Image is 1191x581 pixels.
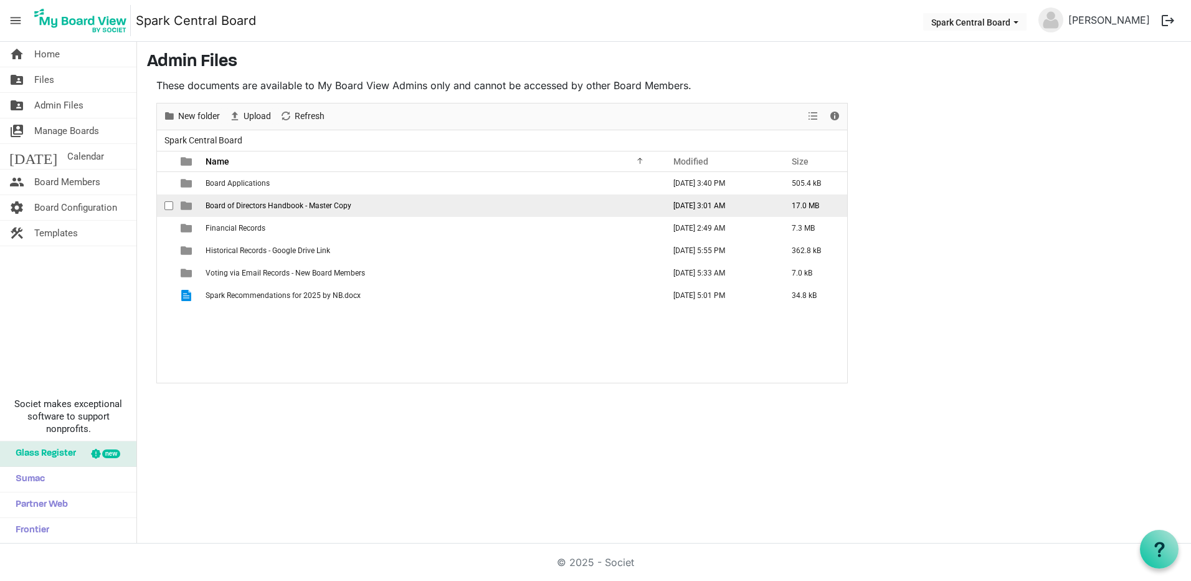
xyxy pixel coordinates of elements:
[202,284,660,307] td: Spark Recommendations for 2025 by NB.docx is template cell column header Name
[9,118,24,143] span: switch_account
[660,172,779,194] td: January 28, 2025 3:40 PM column header Modified
[824,103,845,130] div: Details
[173,262,202,284] td: is template cell column header type
[206,224,265,233] span: Financial Records
[67,144,104,169] span: Calendar
[660,239,779,262] td: January 05, 2025 5:55 PM column header Modified
[923,13,1027,31] button: Spark Central Board dropdownbutton
[805,108,820,124] button: View dropdownbutton
[224,103,275,130] div: Upload
[293,108,326,124] span: Refresh
[34,67,54,92] span: Files
[9,467,45,492] span: Sumac
[275,103,329,130] div: Refresh
[161,108,222,124] button: New folder
[173,172,202,194] td: is template cell column header type
[147,52,1181,73] h3: Admin Files
[9,93,24,118] span: folder_shared
[803,103,824,130] div: View
[162,133,245,148] span: Spark Central Board
[779,194,847,217] td: 17.0 MB is template cell column header Size
[779,284,847,307] td: 34.8 kB is template cell column header Size
[173,194,202,217] td: is template cell column header type
[202,239,660,262] td: Historical Records - Google Drive Link is template cell column header Name
[779,217,847,239] td: 7.3 MB is template cell column header Size
[4,9,27,32] span: menu
[34,42,60,67] span: Home
[202,217,660,239] td: Financial Records is template cell column header Name
[660,284,779,307] td: January 26, 2025 5:01 PM column header Modified
[202,194,660,217] td: Board of Directors Handbook - Master Copy is template cell column header Name
[1155,7,1181,34] button: logout
[792,156,809,166] span: Size
[779,262,847,284] td: 7.0 kB is template cell column header Size
[173,217,202,239] td: is template cell column header type
[159,103,224,130] div: New folder
[9,144,57,169] span: [DATE]
[206,201,351,210] span: Board of Directors Handbook - Master Copy
[9,221,24,246] span: construction
[34,118,99,143] span: Manage Boards
[34,195,117,220] span: Board Configuration
[827,108,843,124] button: Details
[278,108,327,124] button: Refresh
[156,78,848,93] p: These documents are available to My Board View Admins only and cannot be accessed by other Board ...
[173,284,202,307] td: is template cell column header type
[779,172,847,194] td: 505.4 kB is template cell column header Size
[202,262,660,284] td: Voting via Email Records - New Board Members is template cell column header Name
[34,170,100,194] span: Board Members
[206,156,229,166] span: Name
[9,195,24,220] span: settings
[673,156,708,166] span: Modified
[242,108,272,124] span: Upload
[206,179,270,188] span: Board Applications
[9,492,68,517] span: Partner Web
[1038,7,1063,32] img: no-profile-picture.svg
[31,5,136,36] a: My Board View Logo
[9,42,24,67] span: home
[206,291,361,300] span: Spark Recommendations for 2025 by NB.docx
[206,269,365,277] span: Voting via Email Records - New Board Members
[157,217,173,239] td: checkbox
[1063,7,1155,32] a: [PERSON_NAME]
[34,93,83,118] span: Admin Files
[177,108,221,124] span: New folder
[660,217,779,239] td: August 05, 2025 2:49 AM column header Modified
[102,449,120,458] div: new
[31,5,131,36] img: My Board View Logo
[157,262,173,284] td: checkbox
[173,239,202,262] td: is template cell column header type
[9,170,24,194] span: people
[779,239,847,262] td: 362.8 kB is template cell column header Size
[9,518,49,543] span: Frontier
[202,172,660,194] td: Board Applications is template cell column header Name
[557,556,634,569] a: © 2025 - Societ
[157,172,173,194] td: checkbox
[157,239,173,262] td: checkbox
[9,441,76,466] span: Glass Register
[660,262,779,284] td: February 06, 2025 5:33 AM column header Modified
[157,284,173,307] td: checkbox
[136,8,256,33] a: Spark Central Board
[227,108,273,124] button: Upload
[157,194,173,217] td: checkbox
[9,67,24,92] span: folder_shared
[206,246,330,255] span: Historical Records - Google Drive Link
[34,221,78,246] span: Templates
[660,194,779,217] td: March 14, 2025 3:01 AM column header Modified
[6,398,131,435] span: Societ makes exceptional software to support nonprofits.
